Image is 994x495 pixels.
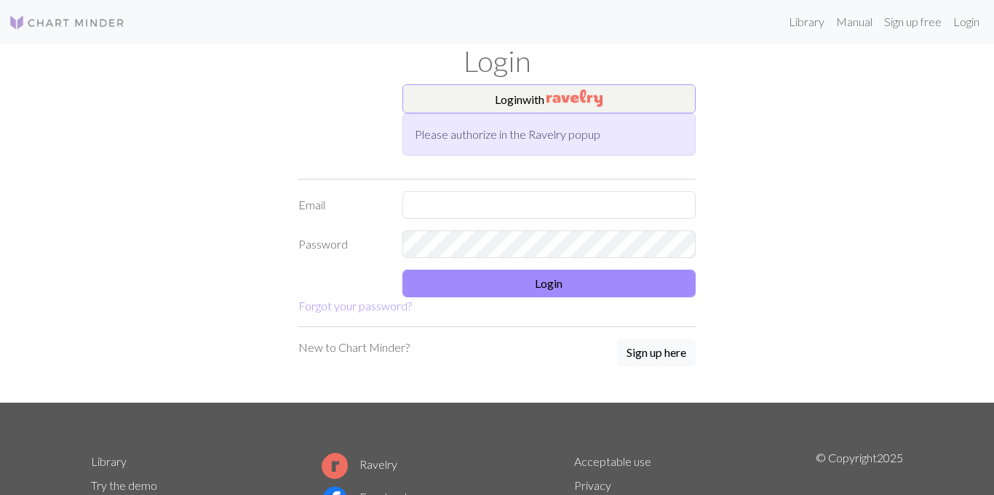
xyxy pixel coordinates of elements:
button: Sign up here [617,339,696,366]
a: Acceptable use [574,454,651,468]
a: Ravelry [322,457,397,471]
a: Sign up free [878,7,947,36]
img: Ravelry [546,89,603,107]
label: Email [290,191,394,219]
p: New to Chart Minder? [298,339,410,356]
a: Forgot your password? [298,299,412,313]
div: Please authorize in the Ravelry popup [402,113,696,156]
a: Try the demo [91,478,157,492]
img: Logo [9,14,125,31]
a: Privacy [574,478,611,492]
a: Library [91,454,127,468]
button: Loginwith [402,84,696,113]
a: Sign up here [617,339,696,368]
img: Ravelry logo [322,453,348,479]
a: Library [783,7,830,36]
label: Password [290,230,394,258]
a: Manual [830,7,878,36]
h1: Login [82,44,912,79]
button: Login [402,270,696,297]
a: Login [947,7,985,36]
